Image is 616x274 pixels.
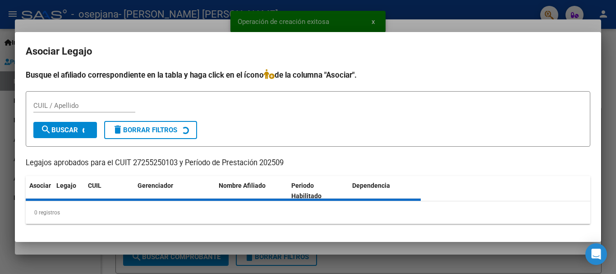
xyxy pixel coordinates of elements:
datatable-header-cell: Asociar [26,176,53,206]
span: Periodo Habilitado [291,182,322,200]
span: CUIL [88,182,101,189]
span: Asociar [29,182,51,189]
datatable-header-cell: Dependencia [349,176,421,206]
mat-icon: delete [112,124,123,135]
h2: Asociar Legajo [26,43,590,60]
div: Open Intercom Messenger [585,243,607,265]
span: Gerenciador [138,182,173,189]
button: Borrar Filtros [104,121,197,139]
datatable-header-cell: Legajo [53,176,84,206]
datatable-header-cell: Periodo Habilitado [288,176,349,206]
datatable-header-cell: Nombre Afiliado [215,176,288,206]
mat-icon: search [41,124,51,135]
datatable-header-cell: Gerenciador [134,176,215,206]
p: Legajos aprobados para el CUIT 27255250103 y Período de Prestación 202509 [26,158,590,169]
datatable-header-cell: CUIL [84,176,134,206]
span: Borrar Filtros [112,126,177,134]
button: Buscar [33,122,97,138]
span: Nombre Afiliado [219,182,266,189]
div: 0 registros [26,201,590,224]
span: Buscar [41,126,78,134]
h4: Busque el afiliado correspondiente en la tabla y haga click en el ícono de la columna "Asociar". [26,69,590,81]
span: Dependencia [352,182,390,189]
span: Legajo [56,182,76,189]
